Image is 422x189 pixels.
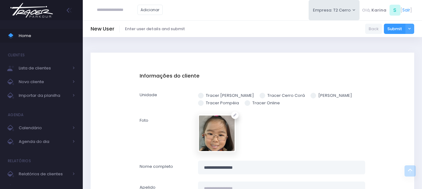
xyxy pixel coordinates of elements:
label: Tracer Cerro Corá [260,92,305,99]
span: Karina [371,7,386,13]
a: Sair [402,7,410,13]
span: Agenda do dia [19,138,69,146]
span: Lista de clientes [19,64,69,72]
label: Unidade [136,89,194,107]
span: Enter user details and submit [125,26,185,32]
span: Importar da planilha [19,92,69,100]
label: Tracer Pompéia [198,100,239,106]
div: [ ] [360,3,414,17]
h4: Clientes [8,49,25,61]
label: [PERSON_NAME] [310,92,352,99]
span: Olá, [362,7,370,13]
label: Foto [136,115,194,154]
span: Novo cliente [19,78,69,86]
span: Calendário [19,124,69,132]
h4: Agenda [8,109,24,121]
a: Back [365,24,382,34]
label: Tracer Online [245,100,280,106]
h5: Informações do cliente [140,73,365,79]
span: Relatórios de clientes [19,170,69,178]
button: Submit [384,24,405,34]
h4: Relatórios [8,155,31,167]
label: Tracer [PERSON_NAME] [198,92,254,99]
h5: New User [91,26,114,32]
span: S [390,5,400,16]
span: Home [19,32,75,40]
a: Adicionar [137,5,163,15]
label: Nome completo [136,161,194,175]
